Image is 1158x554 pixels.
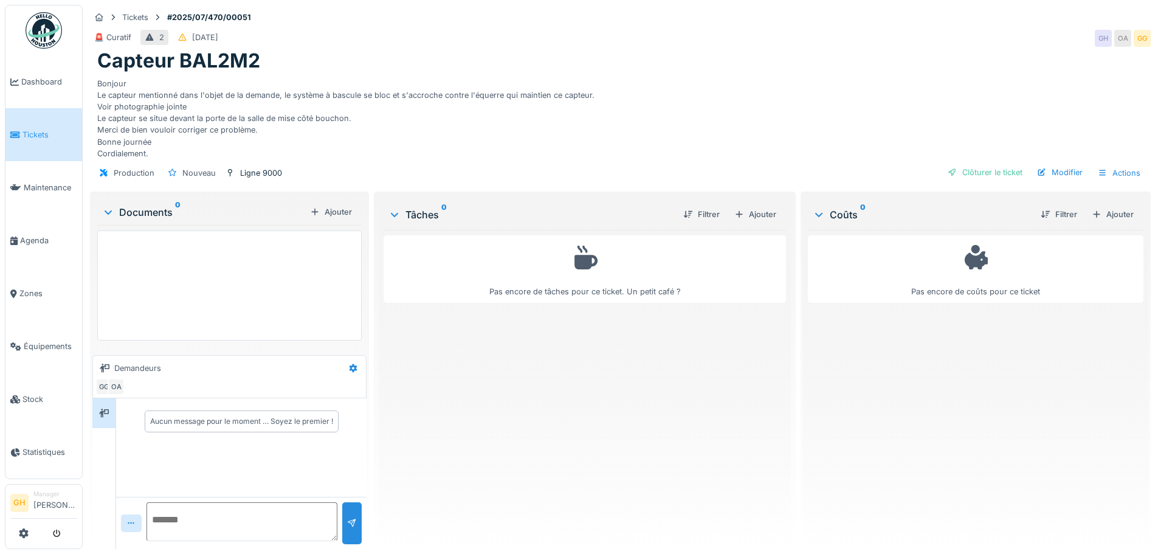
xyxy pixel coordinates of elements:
[192,32,218,43] div: [DATE]
[678,206,725,223] div: Filtrer
[729,206,781,223] div: Ajouter
[33,490,77,499] div: Manager
[1092,164,1146,182] div: Actions
[5,267,82,320] a: Zones
[175,205,181,220] sup: 0
[33,490,77,516] li: [PERSON_NAME]
[95,378,112,395] div: GG
[20,235,77,246] span: Agenda
[1036,206,1082,223] div: Filtrer
[305,204,357,220] div: Ajouter
[391,241,777,297] div: Pas encore de tâches pour ce ticket. Un petit café ?
[97,49,260,72] h1: Capteur BAL2M2
[102,205,305,220] div: Documents
[10,494,29,512] li: GH
[1087,206,1139,223] div: Ajouter
[162,12,256,23] strong: #2025/07/470/00051
[5,108,82,161] a: Tickets
[441,207,447,222] sup: 0
[19,288,77,299] span: Zones
[22,129,77,140] span: Tickets
[114,362,161,374] div: Demandeurs
[5,426,82,479] a: Statistiques
[1114,30,1131,47] div: OA
[122,12,148,23] div: Tickets
[22,446,77,458] span: Statistiques
[24,341,77,352] span: Équipements
[24,182,77,193] span: Maintenance
[860,207,866,222] sup: 0
[22,393,77,405] span: Stock
[94,32,131,43] div: 🚨 Curatif
[5,55,82,108] a: Dashboard
[108,378,125,395] div: OA
[5,373,82,426] a: Stock
[813,207,1031,222] div: Coûts
[388,207,673,222] div: Tâches
[150,416,333,427] div: Aucun message pour le moment … Soyez le premier !
[5,161,82,214] a: Maintenance
[5,214,82,267] a: Agenda
[26,12,62,49] img: Badge_color-CXgf-gQk.svg
[1032,164,1087,181] div: Modifier
[10,490,77,519] a: GH Manager[PERSON_NAME]
[943,164,1027,181] div: Clôturer le ticket
[182,167,216,179] div: Nouveau
[114,167,154,179] div: Production
[21,76,77,88] span: Dashboard
[1095,30,1112,47] div: GH
[1134,30,1151,47] div: GG
[816,241,1136,297] div: Pas encore de coûts pour ce ticket
[159,32,164,43] div: 2
[97,73,1143,159] div: Bonjour Le capteur mentionné dans l'objet de la demande, le système à bascule se bloc et s'accroc...
[5,320,82,373] a: Équipements
[240,167,282,179] div: Ligne 9000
